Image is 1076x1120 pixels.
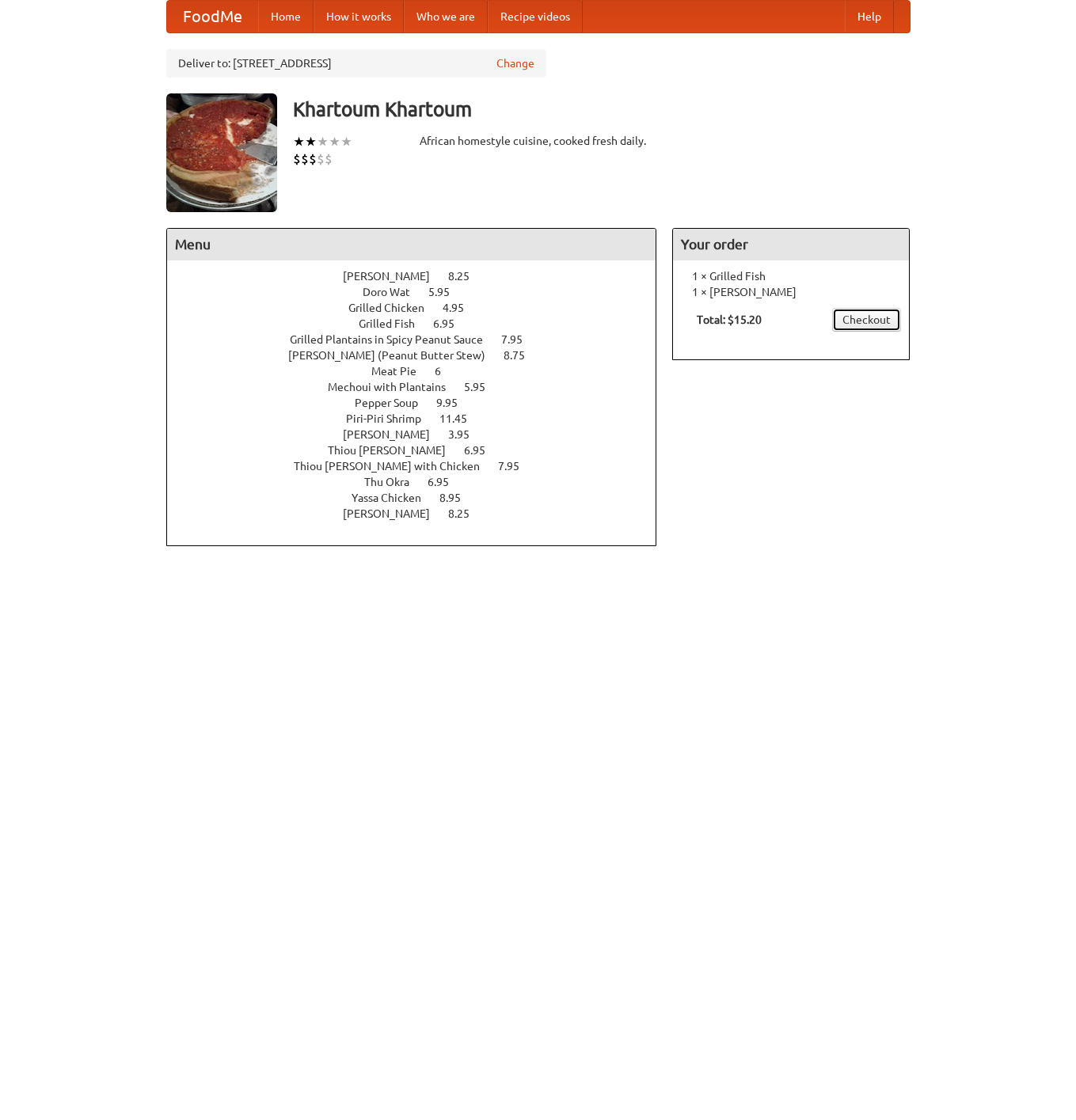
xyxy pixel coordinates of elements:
[343,428,446,441] span: [PERSON_NAME]
[428,476,465,488] span: 6.95
[498,460,535,473] span: 7.95
[314,1,404,32] a: How it works
[340,133,352,150] li: ★
[346,412,437,425] span: Piri-Piri Shrimp
[348,302,440,314] span: Grilled Chicken
[290,333,552,346] a: Grilled Plantains in Spicy Peanut Sauce 7.95
[448,270,485,283] span: 8.25
[317,133,329,150] li: ★
[343,270,446,283] span: [PERSON_NAME]
[464,381,501,393] span: 5.95
[288,349,501,362] span: [PERSON_NAME] (Peanut Butter Stew)
[681,284,901,300] li: 1 × [PERSON_NAME]
[443,302,480,314] span: 4.95
[435,365,457,378] span: 6
[328,444,515,457] a: Thiou [PERSON_NAME] 6.95
[301,150,309,168] li: $
[436,397,473,409] span: 9.95
[293,133,305,150] li: ★
[294,460,496,473] span: Thiou [PERSON_NAME] with Chicken
[166,93,277,212] img: angular.jpg
[258,1,314,32] a: Home
[348,302,493,314] a: Grilled Chicken 4.95
[359,317,484,330] a: Grilled Fish 6.95
[290,333,499,346] span: Grilled Plantains in Spicy Peanut Sauce
[488,1,583,32] a: Recipe videos
[167,229,656,260] h4: Menu
[288,349,554,362] a: [PERSON_NAME] (Peanut Butter Stew) 8.75
[325,150,333,168] li: $
[355,397,487,409] a: Pepper Soup 9.95
[404,1,488,32] a: Who we are
[439,492,477,504] span: 8.95
[501,333,538,346] span: 7.95
[364,476,478,488] a: Thu Okra 6.95
[363,286,426,298] span: Doro Wat
[309,150,317,168] li: $
[328,381,462,393] span: Mechoui with Plantains
[293,150,301,168] li: $
[439,412,483,425] span: 11.45
[681,268,901,284] li: 1 × Grilled Fish
[294,460,549,473] a: Thiou [PERSON_NAME] with Chicken 7.95
[448,428,485,441] span: 3.95
[371,365,432,378] span: Meat Pie
[673,229,909,260] h4: Your order
[343,507,446,520] span: [PERSON_NAME]
[352,492,437,504] span: Yassa Chicken
[832,308,901,332] a: Checkout
[328,381,515,393] a: Mechoui with Plantains 5.95
[343,270,499,283] a: [PERSON_NAME] 8.25
[697,313,762,326] b: Total: $15.20
[352,492,490,504] a: Yassa Chicken 8.95
[371,365,470,378] a: Meat Pie 6
[343,428,499,441] a: [PERSON_NAME] 3.95
[293,93,911,125] h3: Khartoum Khartoum
[166,49,546,78] div: Deliver to: [STREET_ADDRESS]
[428,286,466,298] span: 5.95
[496,55,534,71] a: Change
[355,397,434,409] span: Pepper Soup
[305,133,317,150] li: ★
[167,1,258,32] a: FoodMe
[845,1,894,32] a: Help
[359,317,431,330] span: Grilled Fish
[346,412,496,425] a: Piri-Piri Shrimp 11.45
[448,507,485,520] span: 8.25
[343,507,499,520] a: [PERSON_NAME] 8.25
[433,317,470,330] span: 6.95
[317,150,325,168] li: $
[329,133,340,150] li: ★
[328,444,462,457] span: Thiou [PERSON_NAME]
[420,133,657,149] div: African homestyle cuisine, cooked fresh daily.
[464,444,501,457] span: 6.95
[504,349,541,362] span: 8.75
[364,476,425,488] span: Thu Okra
[363,286,479,298] a: Doro Wat 5.95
